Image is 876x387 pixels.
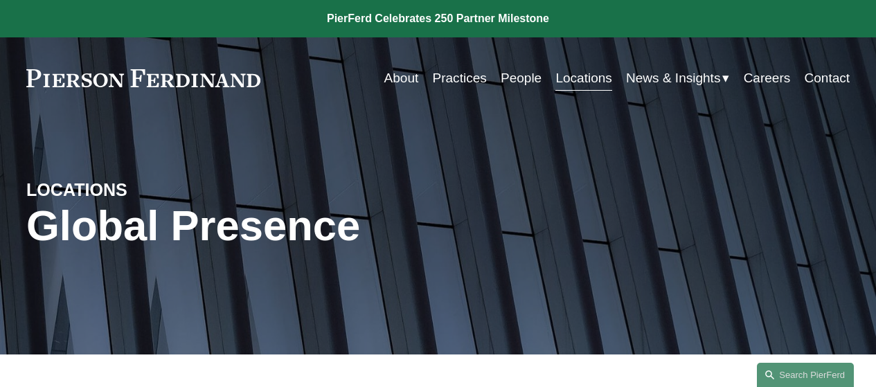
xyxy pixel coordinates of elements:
[555,65,611,91] a: Locations
[384,65,419,91] a: About
[805,65,850,91] a: Contact
[626,65,729,91] a: folder dropdown
[501,65,542,91] a: People
[626,66,720,90] span: News & Insights
[744,65,791,91] a: Careers
[26,201,575,250] h1: Global Presence
[757,363,854,387] a: Search this site
[26,179,232,201] h4: LOCATIONS
[433,65,487,91] a: Practices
